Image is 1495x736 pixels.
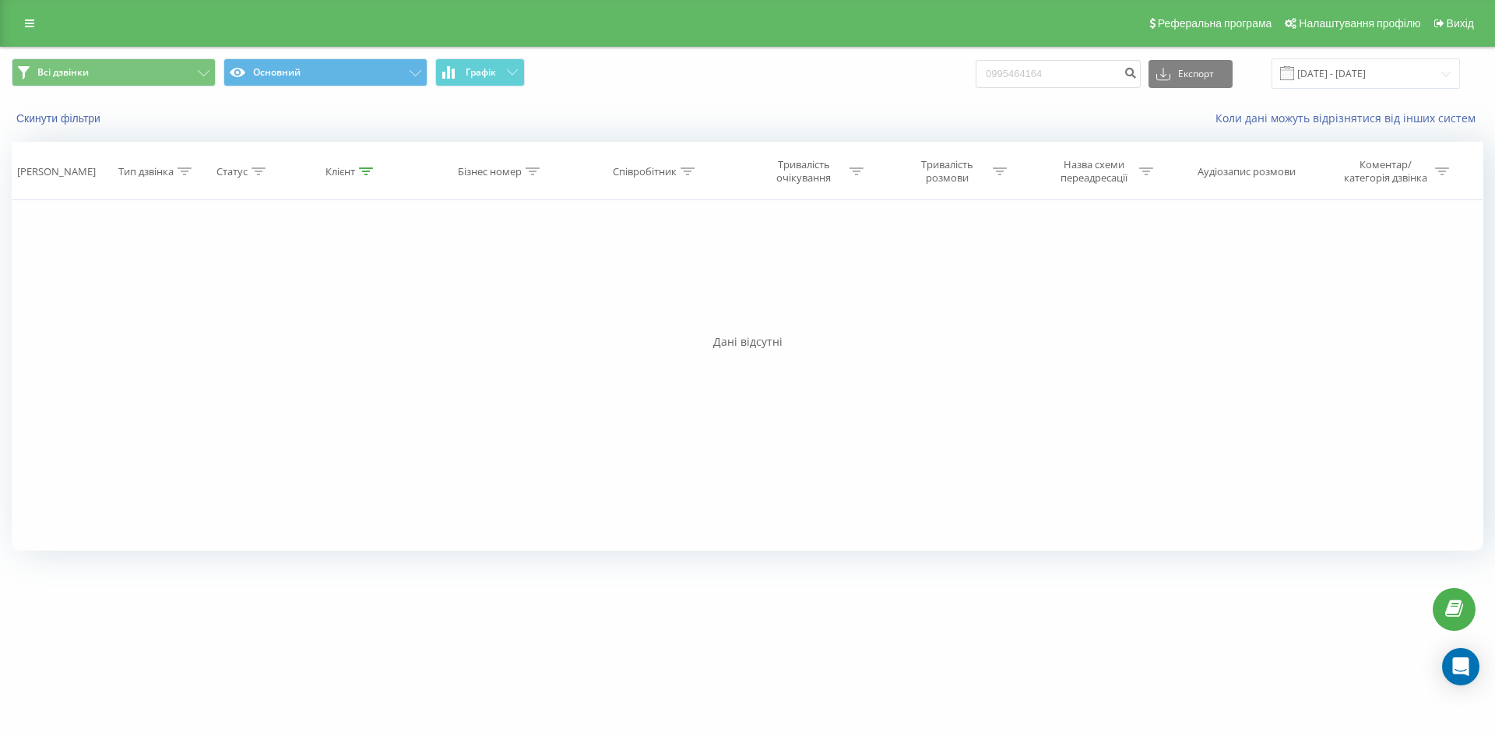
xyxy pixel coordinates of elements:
div: Статус [216,165,248,178]
div: Тривалість розмови [906,158,989,185]
a: Коли дані можуть відрізнятися вiд інших систем [1215,111,1483,125]
span: Графік [466,67,496,78]
div: Аудіозапис розмови [1198,165,1296,178]
div: Клієнт [325,165,355,178]
button: Основний [223,58,427,86]
span: Налаштування профілю [1299,17,1420,30]
div: Дані відсутні [12,334,1483,350]
div: Співробітник [613,165,677,178]
div: Тип дзвінка [118,165,174,178]
div: Open Intercom Messenger [1442,648,1479,685]
span: Реферальна програма [1158,17,1272,30]
div: Коментар/категорія дзвінка [1340,158,1431,185]
div: Назва схеми переадресації [1052,158,1135,185]
input: Пошук за номером [976,60,1141,88]
button: Експорт [1149,60,1233,88]
span: Всі дзвінки [37,66,89,79]
button: Скинути фільтри [12,111,108,125]
div: Бізнес номер [458,165,522,178]
div: [PERSON_NAME] [17,165,96,178]
button: Всі дзвінки [12,58,216,86]
div: Тривалість очікування [762,158,846,185]
span: Вихід [1447,17,1474,30]
button: Графік [435,58,525,86]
